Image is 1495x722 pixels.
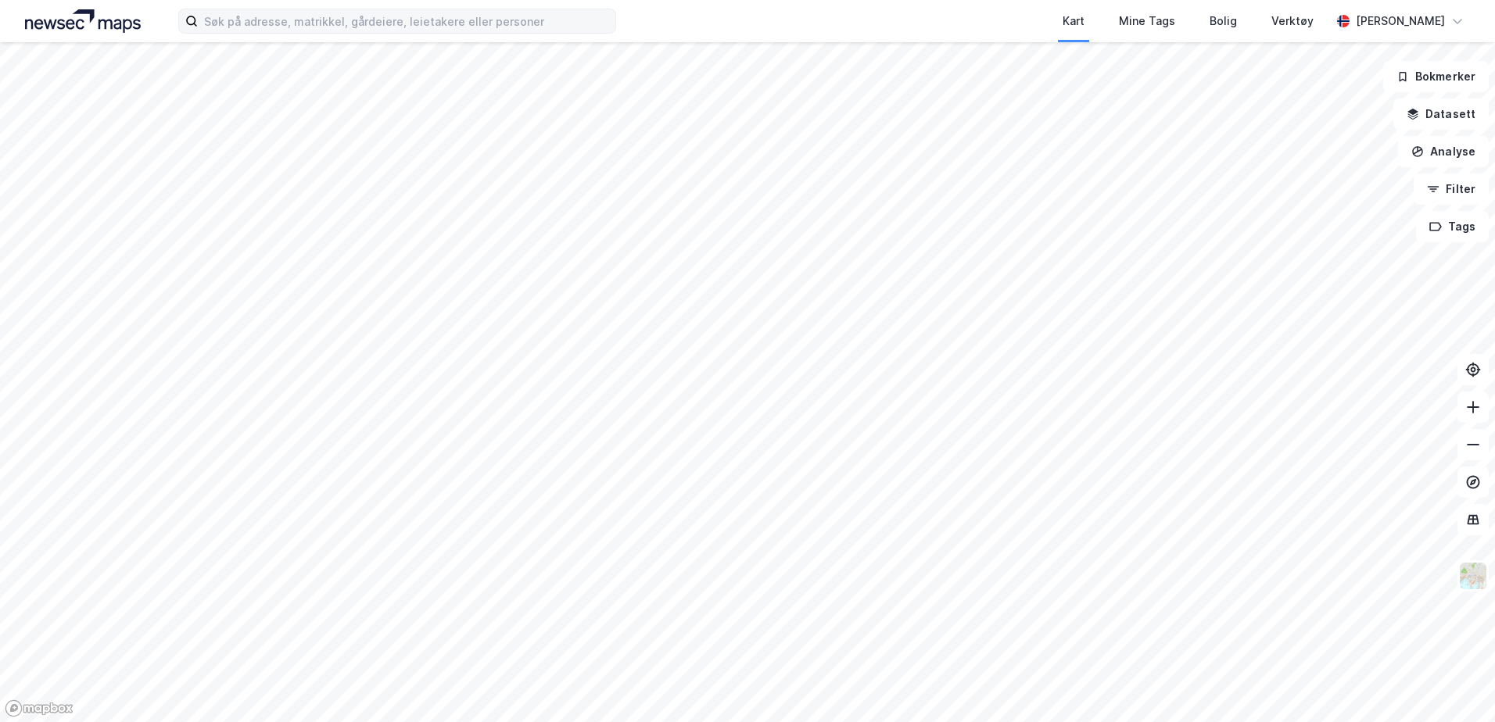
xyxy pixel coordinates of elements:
img: logo.a4113a55bc3d86da70a041830d287a7e.svg [25,9,141,33]
input: Søk på adresse, matrikkel, gårdeiere, leietakere eller personer [198,9,615,33]
div: Kart [1063,12,1085,30]
div: Bolig [1210,12,1237,30]
div: Mine Tags [1119,12,1175,30]
div: Verktøy [1271,12,1314,30]
div: [PERSON_NAME] [1356,12,1445,30]
iframe: Chat Widget [1417,647,1495,722]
